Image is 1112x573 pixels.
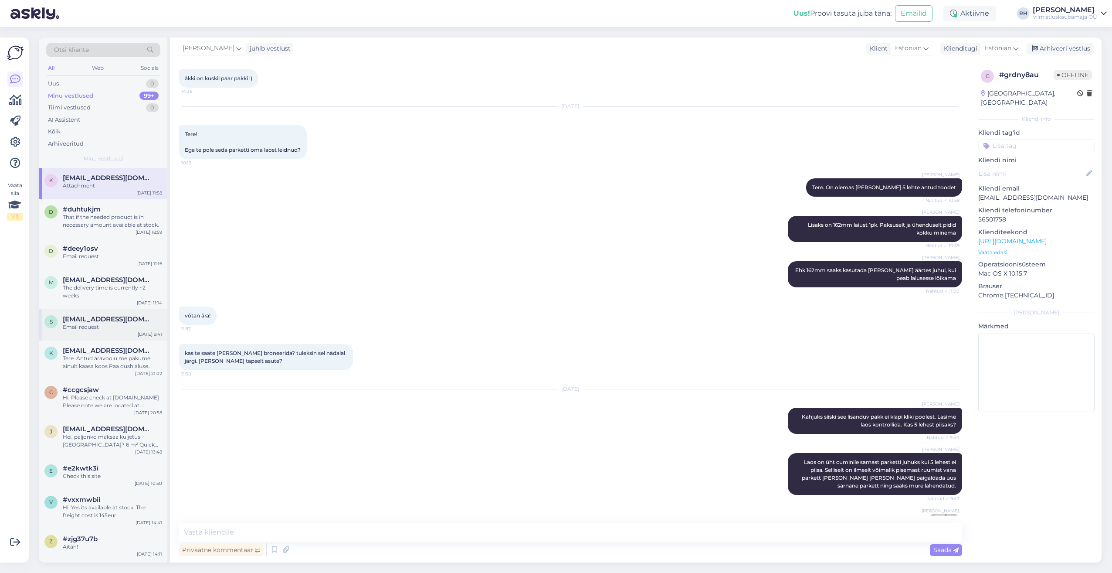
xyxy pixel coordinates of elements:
div: [DATE] 9:41 [138,331,162,338]
div: [DATE] 11:14 [137,300,162,306]
span: g [986,73,990,79]
span: d [49,208,53,215]
p: Kliendi tag'id [978,128,1095,137]
span: v [49,499,53,505]
img: Attachment [927,515,962,549]
div: Kliendi info [978,115,1095,123]
span: Kahjuks siiski see lisanduv pakk ei klapi kliki poolest. Lasime laos kontrollida. Kas 5 lehest pi... [802,413,957,428]
div: [DATE] [179,102,962,110]
span: Nähtud ✓ 9:43 [927,495,959,502]
span: #zjg37u7b [63,535,98,543]
div: [DATE] 20:58 [134,409,162,416]
div: Check this site [63,472,162,480]
span: 10:19 [181,160,214,166]
div: Attachment [63,182,162,190]
span: kristel.kruustuk@gmail.com [63,174,153,182]
img: Askly Logo [7,44,24,61]
span: d [49,248,53,254]
a: [URL][DOMAIN_NAME] [978,237,1047,245]
div: Viimistluskaubamaja OÜ [1033,14,1097,20]
div: Klienditugi [940,44,977,53]
div: Kõik [48,127,61,136]
span: [PERSON_NAME] [922,401,959,407]
span: Minu vestlused [84,155,123,163]
span: Otsi kliente [54,45,89,55]
div: [DATE] 13:48 [135,449,162,455]
span: Tere. On olemas [PERSON_NAME] 5 lehte antud toodet [812,184,956,191]
span: #vxxmwbii [63,496,100,504]
div: That if the needed product is in necessary amount available at stock. [63,213,162,229]
span: #e2kwtk3i [63,464,98,472]
span: #deey1osv [63,245,98,252]
div: [DATE] 14:11 [137,551,162,557]
div: Klient [866,44,888,53]
span: k [49,177,53,184]
div: AI Assistent [48,116,80,124]
div: # grdny8au [999,70,1054,80]
div: Email request [63,323,162,331]
div: [PERSON_NAME] [978,309,1095,317]
span: äkki on kuskil paar pakki :) [185,75,252,82]
span: k [49,350,53,356]
div: All [46,62,56,74]
span: kas te saate [PERSON_NAME] broneerida? tuleksin sel nädalal järgi. [PERSON_NAME] täpselt asute? [185,350,346,364]
div: [GEOGRAPHIC_DATA], [GEOGRAPHIC_DATA] [981,89,1077,107]
div: Web [90,62,105,74]
input: Lisa nimi [979,169,1085,178]
span: Estonian [895,44,922,53]
span: Saada [933,546,959,554]
p: Brauser [978,282,1095,291]
div: 99+ [139,92,159,100]
p: 56501758 [978,215,1095,224]
div: [DATE] 21:02 [135,370,162,377]
span: m [49,279,54,286]
div: Vaata siia [7,181,23,221]
div: Email request [63,252,162,260]
div: [DATE] 10:50 [135,480,162,487]
p: Mac OS X 10.15.7 [978,269,1095,278]
span: [PERSON_NAME] [922,209,959,215]
div: 1 / 3 [7,213,23,221]
span: [PERSON_NAME] [922,171,959,178]
span: [PERSON_NAME] [922,254,959,261]
span: Offline [1054,70,1092,80]
b: Uus! [793,9,810,17]
div: 0 [146,79,159,88]
span: Nähtud ✓ 10:59 [926,197,959,204]
span: Estonian [985,44,1011,53]
div: Hi. Please check at [DOMAIN_NAME] Please note we are located at [GEOGRAPHIC_DATA] and there will ... [63,394,162,409]
div: [DATE] 14:41 [136,519,162,526]
div: [DATE] 11:58 [136,190,162,196]
p: Kliendi telefoninumber [978,206,1095,215]
div: juhib vestlust [246,44,291,53]
span: [PERSON_NAME] [922,508,959,514]
span: Lisaks on 162mm laiust 1pk. Paksuselt ja ühenduselt pidid kokku minema [808,222,957,236]
input: Lisa tag [978,139,1095,152]
span: c [49,389,53,396]
div: [DATE] 11:16 [137,260,162,267]
div: Arhiveeri vestlus [1027,43,1094,55]
p: Klienditeekond [978,228,1095,237]
div: RH [1017,7,1029,20]
div: [DATE] [179,385,962,393]
span: 11:57 [181,325,214,332]
span: Nähtud ✓ 10:59 [926,242,959,249]
div: Hei, paljonko maksaa kuljetus [GEOGRAPHIC_DATA]? 6 m² Quick step BACL 40031 [63,433,162,449]
div: Tiimi vestlused [48,103,91,112]
p: Kliendi nimi [978,156,1095,165]
p: Operatsioonisüsteem [978,260,1095,269]
span: Ehk 162mm saaks kasutada [PERSON_NAME] äärtes juhul, kui peab laiusesse lõikama [795,267,957,281]
span: Laos on üht cuminile sarnast parketti juhuks kui 5 lehest ei piisa. Selliselt on ilmselt võimalik... [802,459,957,489]
div: Socials [139,62,160,74]
p: Chrome [TECHNICAL_ID] [978,291,1095,300]
div: Arhiveeritud [48,140,84,148]
div: Aitäh! [63,543,162,551]
span: ssnarva@gmail.com [63,315,153,323]
a: [PERSON_NAME]Viimistluskaubamaja OÜ [1033,7,1107,20]
span: võtan ära! [185,312,210,319]
span: jarmo.arminen@hestra.fi [63,425,153,433]
div: Minu vestlused [48,92,93,100]
p: Märkmed [978,322,1095,331]
span: Nähtud ✓ 9:40 [927,434,959,441]
div: The delivery time is currently ~2 weeks [63,284,162,300]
